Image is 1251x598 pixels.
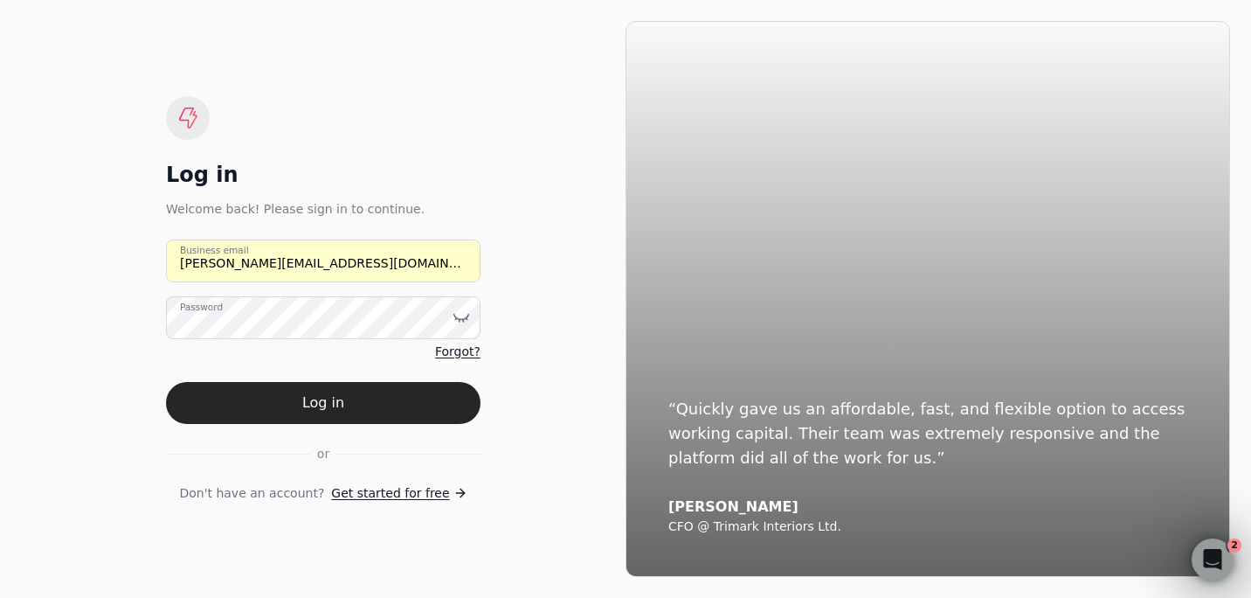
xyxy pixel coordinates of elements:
a: Forgot? [435,343,480,361]
span: Get started for free [331,484,449,503]
span: Don't have an account? [179,484,324,503]
label: Password [180,300,223,314]
div: CFO @ Trimark Interiors Ltd. [668,519,1187,535]
div: Log in [166,161,480,189]
span: 2 [1227,539,1241,553]
label: Business email [180,243,249,257]
iframe: Intercom live chat [1192,539,1234,581]
span: or [317,445,329,463]
div: “Quickly gave us an affordable, fast, and flexible option to access working capital. Their team w... [668,397,1187,470]
a: Get started for free [331,484,467,503]
button: Log in [166,382,480,424]
div: [PERSON_NAME] [668,498,1187,516]
div: Welcome back! Please sign in to continue. [166,199,480,219]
